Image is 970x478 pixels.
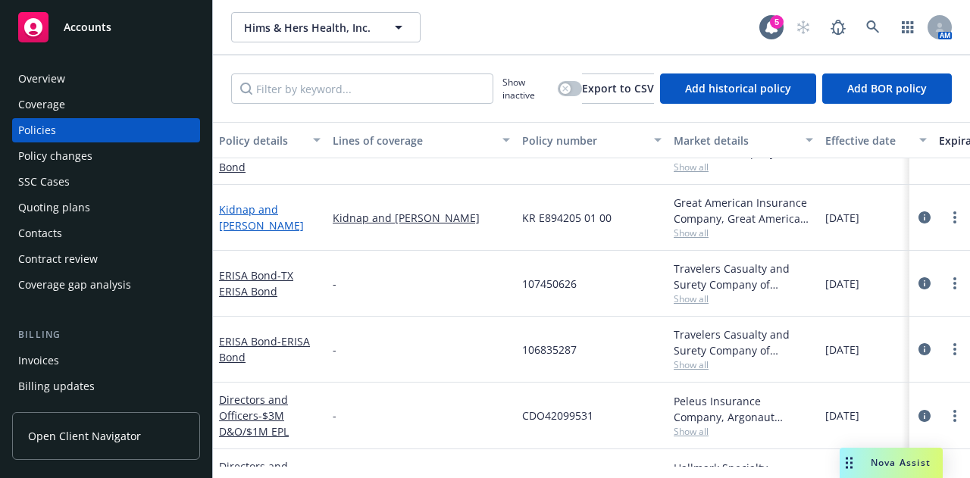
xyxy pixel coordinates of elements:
[770,15,784,29] div: 5
[18,374,95,398] div: Billing updates
[522,408,593,423] span: CDO42099531
[12,195,200,220] a: Quoting plans
[18,348,59,373] div: Invoices
[28,428,141,444] span: Open Client Navigator
[219,133,304,148] div: Policy details
[18,67,65,91] div: Overview
[825,408,859,423] span: [DATE]
[231,73,493,104] input: Filter by keyword...
[12,118,200,142] a: Policies
[12,6,200,48] a: Accounts
[840,448,859,478] div: Drag to move
[822,73,952,104] button: Add BOR policy
[915,407,934,425] a: circleInformation
[946,407,964,425] a: more
[502,76,552,102] span: Show inactive
[788,12,818,42] a: Start snowing
[18,195,90,220] div: Quoting plans
[674,358,813,371] span: Show all
[946,208,964,227] a: more
[244,20,375,36] span: Hims & Hers Health, Inc.
[12,221,200,245] a: Contacts
[18,170,70,194] div: SSC Cases
[219,392,289,439] a: Directors and Officers
[327,122,516,158] button: Lines of coverage
[674,425,813,438] span: Show all
[333,133,493,148] div: Lines of coverage
[522,133,645,148] div: Policy number
[674,133,796,148] div: Market details
[668,122,819,158] button: Market details
[674,195,813,227] div: Great American Insurance Company, Great American Insurance Group, Amwins
[858,12,888,42] a: Search
[522,342,577,358] span: 106835287
[516,122,668,158] button: Policy number
[946,340,964,358] a: more
[12,67,200,91] a: Overview
[847,81,927,95] span: Add BOR policy
[213,122,327,158] button: Policy details
[823,12,853,42] a: Report a Bug
[231,12,421,42] button: Hims & Hers Health, Inc.
[674,261,813,292] div: Travelers Casualty and Surety Company of America, Travelers Insurance
[915,208,934,227] a: circleInformation
[915,340,934,358] a: circleInformation
[840,448,943,478] button: Nova Assist
[333,408,336,423] span: -
[18,221,62,245] div: Contacts
[18,247,98,271] div: Contract review
[915,274,934,292] a: circleInformation
[871,456,931,469] span: Nova Assist
[12,374,200,398] a: Billing updates
[12,348,200,373] a: Invoices
[582,73,654,104] button: Export to CSV
[674,227,813,239] span: Show all
[219,202,304,233] a: Kidnap and [PERSON_NAME]
[825,342,859,358] span: [DATE]
[12,273,200,297] a: Coverage gap analysis
[18,92,65,117] div: Coverage
[18,118,56,142] div: Policies
[333,276,336,292] span: -
[12,144,200,168] a: Policy changes
[18,273,131,297] div: Coverage gap analysis
[893,12,923,42] a: Switch app
[674,292,813,305] span: Show all
[825,276,859,292] span: [DATE]
[946,274,964,292] a: more
[219,268,293,298] a: ERISA Bond
[12,327,200,342] div: Billing
[64,21,111,33] span: Accounts
[219,334,310,364] a: ERISA Bond
[674,393,813,425] div: Peleus Insurance Company, Argonaut Insurance Company (Argo), CRC Group
[582,81,654,95] span: Export to CSV
[333,210,510,226] a: Kidnap and [PERSON_NAME]
[522,276,577,292] span: 107450626
[522,210,612,226] span: KR E894205 01 00
[674,161,813,173] span: Show all
[660,73,816,104] button: Add historical policy
[12,247,200,271] a: Contract review
[825,210,859,226] span: [DATE]
[825,133,910,148] div: Effective date
[18,144,92,168] div: Policy changes
[12,92,200,117] a: Coverage
[685,81,791,95] span: Add historical policy
[12,170,200,194] a: SSC Cases
[819,122,933,158] button: Effective date
[674,326,813,358] div: Travelers Casualty and Surety Company of America, Travelers Insurance
[333,342,336,358] span: -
